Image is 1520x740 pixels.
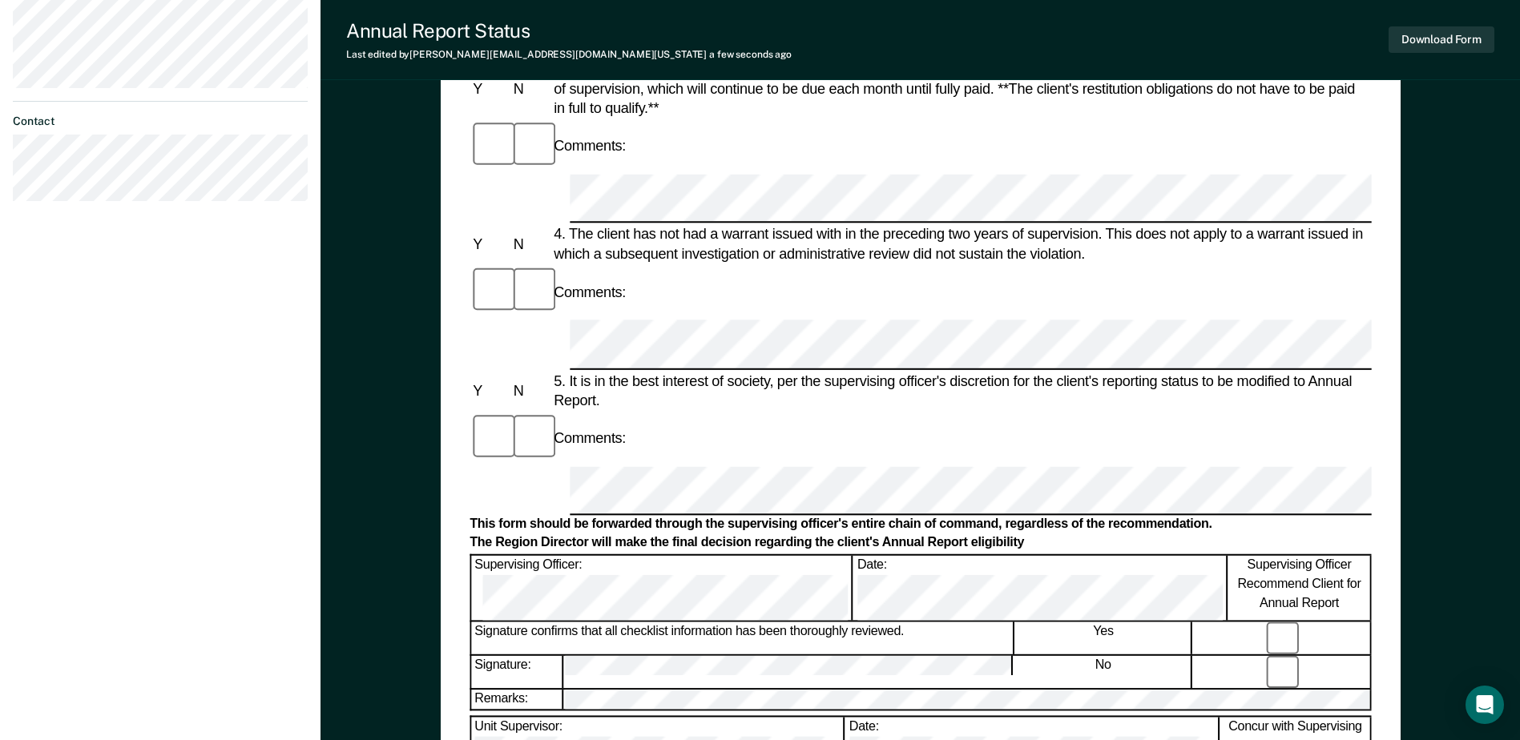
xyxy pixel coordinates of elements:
div: Y [470,79,510,99]
div: Yes [1015,621,1192,654]
div: 5. It is in the best interest of society, per the supervising officer's discretion for the client... [550,371,1372,409]
div: The Region Director will make the final decision regarding the client's Annual Report eligibility [470,535,1371,552]
div: Comments: [550,136,629,155]
div: Signature: [471,656,562,689]
div: Last edited by [PERSON_NAME][EMAIL_ADDRESS][DOMAIN_NAME][US_STATE] [346,49,792,60]
div: N [510,380,550,400]
div: This form should be forwarded through the supervising officer's entire chain of command, regardle... [470,517,1371,533]
div: Comments: [550,428,629,448]
div: Y [470,380,510,400]
button: Download Form [1389,26,1494,53]
div: Annual Report Status [346,19,792,42]
div: Remarks: [471,690,563,710]
div: N [510,235,550,254]
span: a few seconds ago [709,49,792,60]
div: Y [470,235,510,254]
div: Comments: [550,283,629,302]
div: 3. The client has maintained compliance with all restitution obligations in accordance to PD/POP-... [550,59,1372,118]
div: Signature confirms that all checklist information has been thoroughly reviewed. [471,621,1014,654]
div: Date: [854,555,1227,620]
dt: Contact [13,115,308,128]
div: Open Intercom Messenger [1466,686,1504,724]
div: 4. The client has not had a warrant issued with in the preceding two years of supervision. This d... [550,225,1372,263]
div: Supervising Officer Recommend Client for Annual Report [1228,555,1371,620]
div: Supervising Officer: [471,555,853,620]
div: N [510,79,550,99]
div: No [1015,656,1192,689]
